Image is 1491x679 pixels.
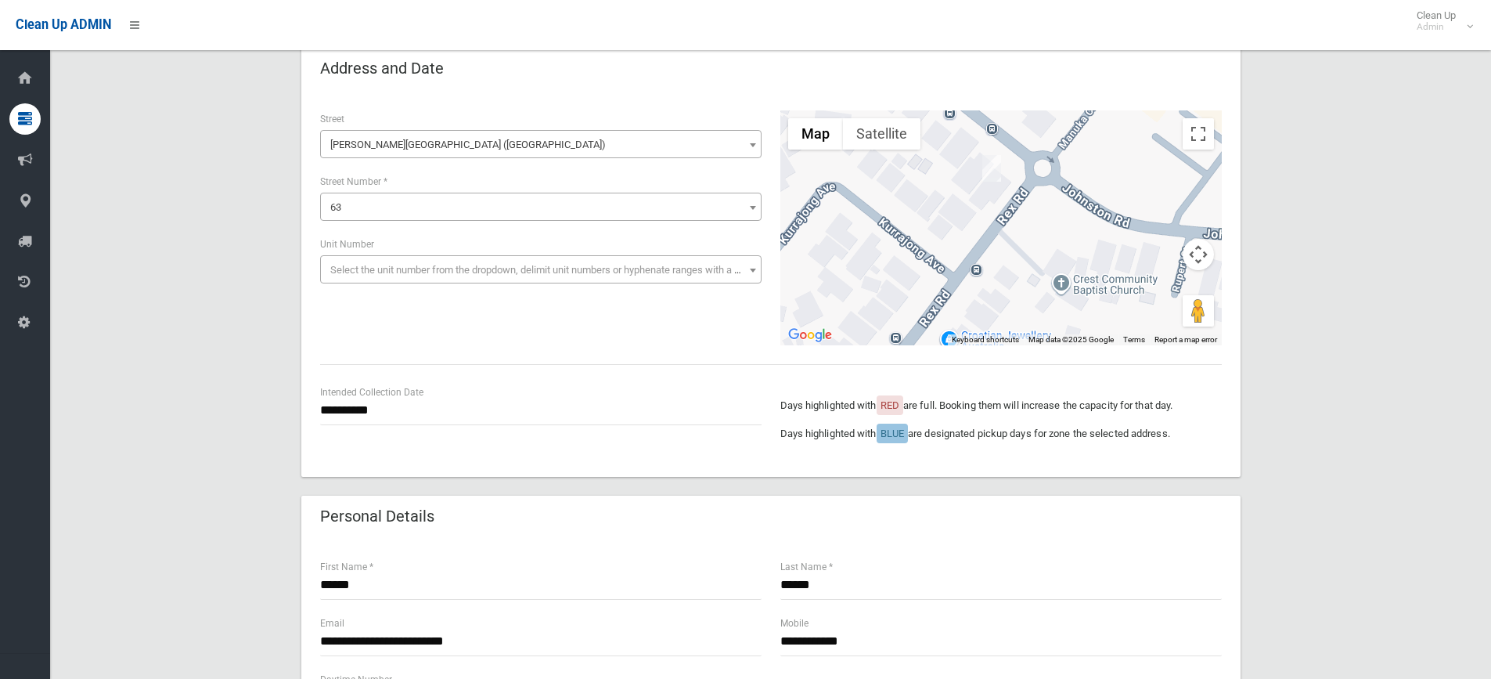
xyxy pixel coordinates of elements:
p: Days highlighted with are full. Booking them will increase the capacity for that day. [780,396,1222,415]
header: Address and Date [301,53,463,84]
p: Days highlighted with are designated pickup days for zone the selected address. [780,424,1222,443]
button: Show street map [788,118,843,150]
a: Terms (opens in new tab) [1123,335,1145,344]
button: Map camera controls [1183,239,1214,270]
span: Johnston Road (BASS HILL 2197) [320,130,762,158]
button: Toggle fullscreen view [1183,118,1214,150]
header: Personal Details [301,501,453,532]
button: Show satellite imagery [843,118,920,150]
a: Report a map error [1154,335,1217,344]
span: Map data ©2025 Google [1028,335,1114,344]
img: Google [784,325,836,345]
span: Select the unit number from the dropdown, delimit unit numbers or hyphenate ranges with a comma [330,264,768,276]
small: Admin [1417,21,1456,33]
span: 63 [330,201,341,213]
span: RED [881,399,899,411]
a: Open this area in Google Maps (opens a new window) [784,325,836,345]
button: Keyboard shortcuts [952,334,1019,345]
div: 63 Johnston Road, BASS HILL NSW 2197 [982,155,1001,182]
button: Drag Pegman onto the map to open Street View [1183,295,1214,327]
span: BLUE [881,428,904,439]
span: Clean Up ADMIN [16,17,111,32]
span: 63 [320,193,762,221]
span: Clean Up [1409,9,1471,33]
span: Johnston Road (BASS HILL 2197) [324,134,758,156]
span: 63 [324,197,758,219]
